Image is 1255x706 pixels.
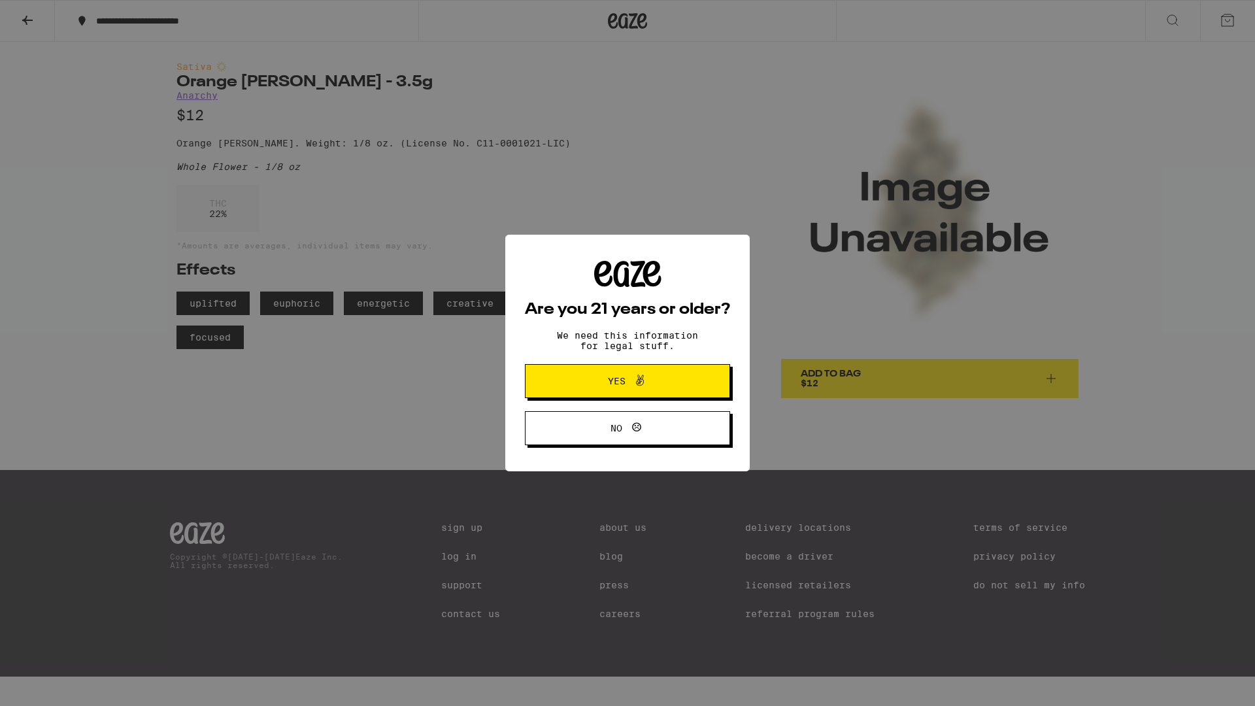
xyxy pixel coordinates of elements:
span: Yes [608,377,626,386]
h2: Are you 21 years or older? [525,302,730,318]
span: No [611,424,622,433]
p: We need this information for legal stuff. [546,330,709,351]
button: Yes [525,364,730,398]
button: No [525,411,730,445]
iframe: Opens a widget where you can find more information [1173,667,1242,699]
